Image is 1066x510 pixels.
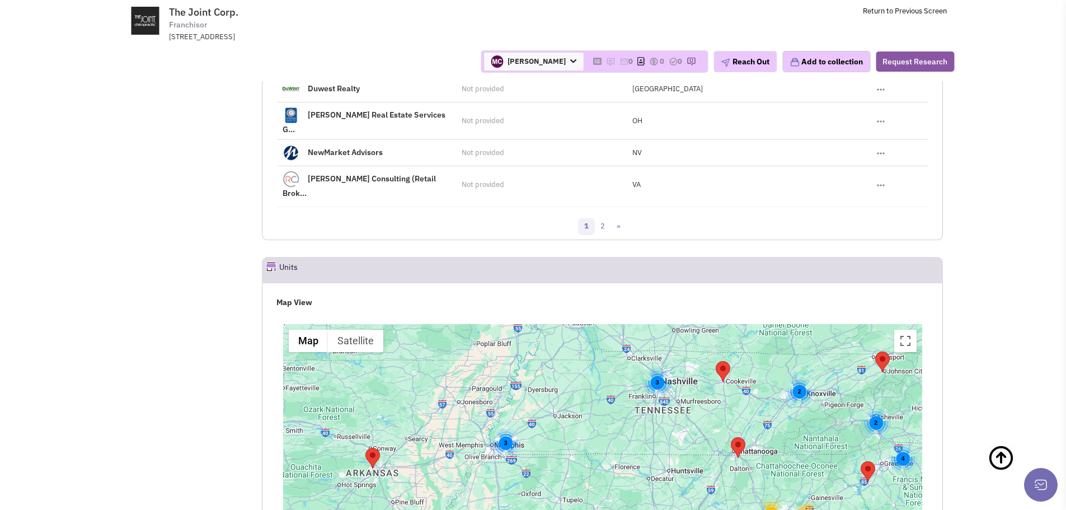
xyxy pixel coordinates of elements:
img: icon-collection-lavender.png [790,57,800,67]
div: 4 [888,444,918,474]
img: icon-email-active-16.png [619,57,628,66]
div: The Joint Chiropractic [731,437,745,458]
div: 2 [861,408,890,438]
span: [GEOGRAPHIC_DATA] [632,84,703,93]
span: [PERSON_NAME] [484,53,583,71]
a: 2 [594,218,611,235]
a: Back To Top [988,433,1044,506]
span: The Joint Corp. [169,6,238,18]
div: The Joint Chiropractic [365,448,380,469]
span: VA [632,180,641,189]
div: 2 [785,376,814,406]
button: Request Research [876,52,954,72]
img: research-icon.png [687,57,696,66]
div: 3 [642,368,672,397]
h2: Units [279,258,298,282]
img: plane.png [721,58,730,67]
img: icon-dealamount.png [649,57,658,66]
img: QPkP4yKEfE-4k4QRUioSew.png [491,55,503,68]
a: Return to Previous Screen [863,6,947,16]
span: OH [632,116,642,125]
img: icon-note.png [606,57,615,66]
span: Not provided [462,148,504,157]
a: 1 [578,218,595,235]
button: Add to collection [782,51,870,72]
span: 0 [660,57,664,66]
button: Reach Out [713,51,777,72]
span: NV [632,148,642,157]
h4: Map View [276,297,929,307]
span: Not provided [462,180,504,189]
div: The Joint Corp. [716,361,730,382]
div: The Joint Corp. [875,352,890,372]
div: The Joint Chiropractic [861,461,875,482]
a: [PERSON_NAME] Consulting (Retail Brok... [283,174,436,198]
span: 0 [628,57,633,66]
img: TaskCount.png [669,57,678,66]
span: Not provided [462,116,504,125]
button: Show street map [289,330,328,352]
div: 3 [491,428,520,458]
button: Toggle fullscreen view [894,330,917,352]
span: 0 [678,57,682,66]
a: » [611,218,627,235]
div: [STREET_ADDRESS] [169,32,461,43]
a: Duwest Realty [308,83,360,93]
a: [PERSON_NAME] Real Estate Services G... [283,110,445,134]
span: Not provided [462,84,504,93]
button: Show satellite imagery [328,330,383,352]
span: Franchisor [169,19,207,31]
a: NewMarket Advisors [308,147,383,157]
